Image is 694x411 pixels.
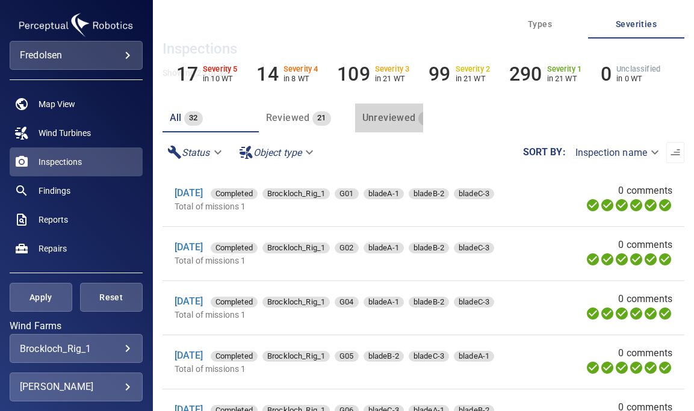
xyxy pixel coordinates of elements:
div: bladeA-1 [454,351,494,362]
svg: Uploading 100% [586,360,600,375]
em: Status [182,147,210,158]
div: G02 [335,243,358,253]
div: Completed [211,243,258,253]
svg: Uploading 100% [586,306,600,321]
li: Severity Unclassified [601,63,660,85]
svg: Classification 100% [658,306,672,321]
div: G01 [335,188,358,199]
div: Status [163,142,229,163]
a: map noActive [10,90,143,119]
svg: Data Formatted 100% [600,252,615,267]
span: Reset [95,290,128,305]
a: [DATE] [175,187,203,199]
div: G05 [335,351,358,362]
span: 0 comments [618,292,672,306]
svg: Classification 100% [658,252,672,267]
h6: 99 [429,63,450,85]
span: G05 [335,350,358,362]
p: Total of missions 1 [175,363,541,375]
h6: Severity 1 [547,65,582,73]
p: in 10 WT [203,74,238,83]
span: Repairs [39,243,67,255]
span: bladeC-3 [454,296,494,308]
svg: Data Formatted 100% [600,306,615,321]
h6: 14 [256,63,278,85]
span: Unreviewed [362,112,416,123]
a: [DATE] [175,241,203,253]
div: Completed [211,297,258,307]
h6: Severity 4 [283,65,318,73]
svg: Matching 100% [643,198,658,212]
span: bladeA-1 [364,188,404,200]
div: bladeB-2 [364,351,404,362]
span: 0 comments [618,346,672,360]
span: bladeB-2 [409,242,449,254]
svg: Selecting 100% [615,198,629,212]
span: All [170,112,182,123]
p: Total of missions 1 [175,255,541,267]
span: Reports [39,214,68,226]
svg: Matching 100% [643,306,658,321]
span: Reviewed [266,112,310,123]
svg: Uploading 100% [586,198,600,212]
span: bladeC-3 [454,188,494,200]
div: bladeA-1 [364,188,404,199]
div: [PERSON_NAME] [20,377,132,397]
p: in 21 WT [375,74,410,83]
svg: ML Processing 100% [629,198,643,212]
svg: Uploading 100% [586,252,600,267]
svg: Matching 100% [643,252,658,267]
svg: Matching 100% [643,360,658,375]
a: inspections active [10,147,143,176]
button: Reset [80,283,143,312]
span: Brockloch_Rig_1 [262,296,330,308]
span: bladeC-3 [409,350,449,362]
span: Completed [211,188,258,200]
span: bladeA-1 [364,296,404,308]
a: repairs noActive [10,234,143,263]
div: Brockloch_Rig_1 [262,351,330,362]
span: bladeA-1 [364,242,404,254]
a: reports noActive [10,205,143,234]
h6: 109 [337,63,370,85]
div: Brockloch_Rig_1 [20,343,132,354]
div: bladeC-3 [454,188,494,199]
div: bladeC-3 [454,243,494,253]
div: Brockloch_Rig_1 [262,297,330,307]
svg: Data Formatted 100% [600,360,615,375]
span: Brockloch_Rig_1 [262,242,330,254]
svg: Classification 100% [658,360,672,375]
span: Apply [25,290,57,305]
svg: Selecting 100% [615,306,629,321]
span: Inspections [39,156,82,168]
label: Sort by : [523,147,566,157]
div: Inspection name [566,142,666,163]
li: Severity 5 [176,63,238,85]
em: Object type [253,147,302,158]
svg: ML Processing 100% [629,306,643,321]
div: bladeA-1 [364,243,404,253]
svg: ML Processing 100% [629,360,643,375]
div: bladeA-1 [364,297,404,307]
img: fredolsen-logo [16,10,136,41]
li: Severity 4 [256,63,318,85]
span: 11 [418,111,437,125]
p: Total of missions 1 [175,200,541,212]
div: bladeB-2 [409,297,449,307]
span: 21 [312,111,331,125]
div: Brockloch_Rig_1 [262,188,330,199]
h6: Severity 5 [203,65,238,73]
svg: Classification 100% [658,198,672,212]
h6: 290 [509,63,542,85]
a: windturbines noActive [10,119,143,147]
span: bladeB-2 [364,350,404,362]
div: fredolsen [10,41,143,70]
h6: Severity 3 [375,65,410,73]
button: Apply [10,283,72,312]
span: Types [499,17,581,32]
div: Completed [211,188,258,199]
p: in 8 WT [283,74,318,83]
svg: Selecting 100% [615,252,629,267]
p: Total of missions 1 [175,309,541,321]
span: Brockloch_Rig_1 [262,188,330,200]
